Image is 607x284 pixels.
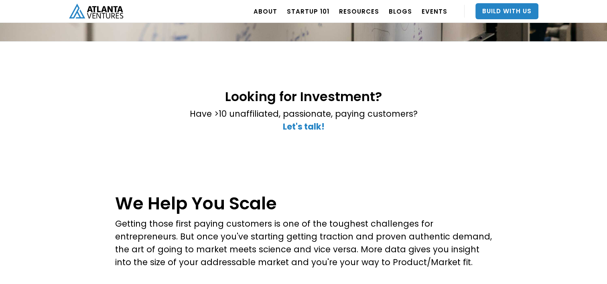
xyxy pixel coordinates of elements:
a: Build With Us [475,3,538,19]
h1: We Help You Scale [115,193,492,213]
h2: Looking for Investment? [190,89,418,103]
p: Getting those first paying customers is one of the toughest challenges for entrepreneurs. But onc... [115,217,492,269]
p: Have >10 unaffiliated, passionate, paying customers? ‍ [190,108,418,133]
a: Let's talk! [283,121,325,132]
